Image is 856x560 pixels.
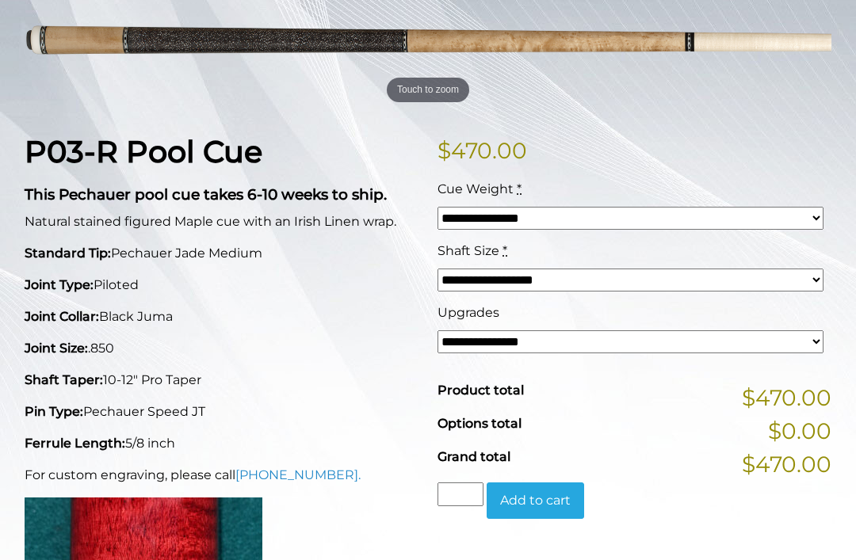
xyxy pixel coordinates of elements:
[25,404,83,419] strong: Pin Type:
[438,181,514,196] span: Cue Weight
[25,307,418,326] p: Black Juma
[25,212,418,231] p: Natural stained figured Maple cue with an Irish Linen wrap.
[25,372,103,387] strong: Shaft Taper:
[25,434,418,453] p: 5/8 inch
[742,381,831,414] span: $470.00
[25,185,387,204] strong: This Pechauer pool cue takes 6-10 weeks to ship.
[503,243,507,258] abbr: required
[25,276,418,295] p: Piloted
[25,436,125,451] strong: Ferrule Length:
[25,133,262,170] strong: P03-R Pool Cue
[517,181,522,196] abbr: required
[438,482,483,506] input: Product quantity
[438,416,522,431] span: Options total
[438,305,499,320] span: Upgrades
[438,449,510,464] span: Grand total
[25,339,418,358] p: .850
[25,309,99,324] strong: Joint Collar:
[25,402,418,421] p: Pechauer Speed JT
[438,243,499,258] span: Shaft Size
[25,371,418,390] p: 10-12" Pro Taper
[438,137,527,164] bdi: 470.00
[487,482,584,519] button: Add to cart
[742,448,831,481] span: $470.00
[25,341,88,356] strong: Joint Size:
[25,244,418,263] p: Pechauer Jade Medium
[768,414,831,448] span: $0.00
[438,137,451,164] span: $
[438,383,524,398] span: Product total
[25,277,94,292] strong: Joint Type:
[25,246,111,261] strong: Standard Tip:
[235,467,361,482] a: [PHONE_NUMBER].
[25,466,418,485] p: For custom engraving, please call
